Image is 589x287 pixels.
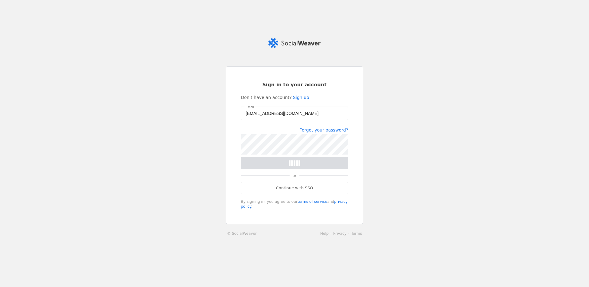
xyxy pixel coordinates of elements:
input: Email [246,110,343,117]
a: terms of service [298,199,327,204]
mat-label: Email [246,104,254,110]
span: Don't have an account? [241,94,292,100]
a: Terms [351,231,362,236]
a: Continue with SSO [241,182,348,194]
li: · [329,230,333,237]
span: Sign in to your account [262,81,327,88]
a: Help [320,231,329,236]
a: Privacy [333,231,346,236]
li: · [347,230,351,237]
a: Sign up [293,94,309,100]
span: or [290,170,299,182]
a: © SocialWeaver [227,230,257,237]
a: privacy policy [241,199,348,209]
a: Forgot your password? [299,128,348,132]
div: By signing in, you agree to our and . [241,199,348,209]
